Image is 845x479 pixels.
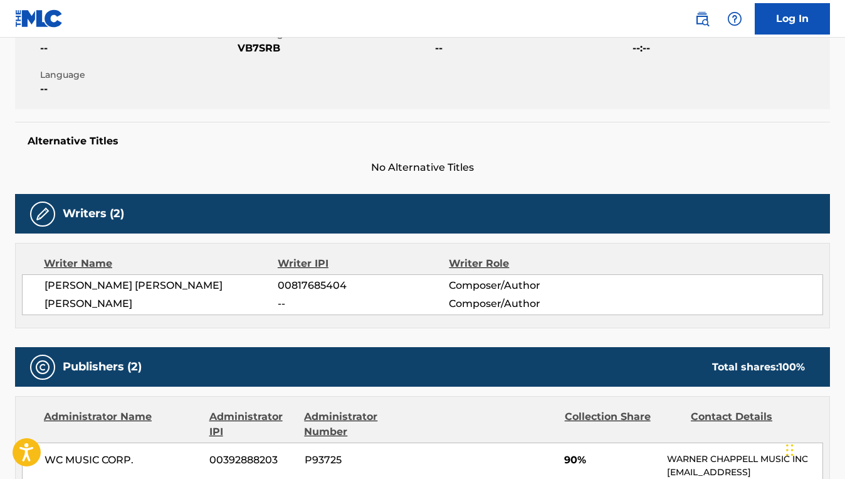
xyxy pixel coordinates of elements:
img: Writers [35,207,50,222]
span: WC MUSIC CORP. [45,453,200,468]
img: search [695,11,710,26]
div: Total shares: [712,360,805,375]
div: Contact Details [691,409,807,439]
span: -- [40,41,234,56]
span: No Alternative Titles [15,160,830,175]
iframe: Chat Widget [782,419,845,479]
img: MLC Logo [15,9,63,28]
img: Publishers [35,360,50,375]
span: 100 % [779,361,805,373]
div: Administrator Name [44,409,200,439]
span: Language [40,68,234,82]
div: Collection Share [565,409,681,439]
div: Writer IPI [278,256,449,271]
span: 00817685404 [278,278,449,293]
a: Public Search [690,6,715,31]
span: Composer/Author [449,296,604,311]
span: -- [40,82,234,97]
span: -- [278,296,449,311]
h5: Publishers (2) [63,360,142,374]
span: 90% [564,453,658,468]
div: Help [722,6,747,31]
div: Drag [786,431,794,469]
div: Writer Role [449,256,605,271]
div: Administrator Number [304,409,421,439]
h5: Writers (2) [63,207,124,221]
div: Administrator IPI [209,409,295,439]
span: [PERSON_NAME] [PERSON_NAME] [45,278,278,293]
span: --:-- [632,41,827,56]
span: [PERSON_NAME] [45,296,278,311]
div: Writer Name [44,256,278,271]
h5: Alternative Titles [28,135,817,148]
p: WARNER CHAPPELL MUSIC INC [667,453,822,466]
img: help [727,11,742,26]
span: 00392888203 [209,453,295,468]
span: P93725 [305,453,421,468]
a: Log In [755,3,830,35]
span: -- [435,41,629,56]
span: Composer/Author [449,278,604,293]
span: VB7SRB [238,41,432,56]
